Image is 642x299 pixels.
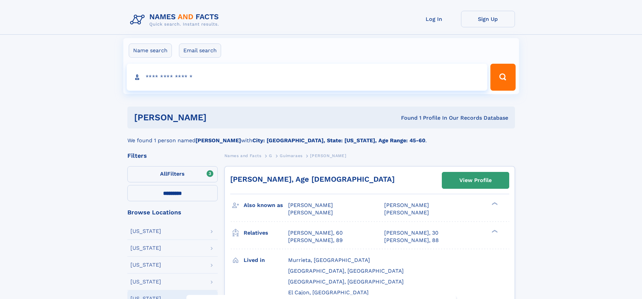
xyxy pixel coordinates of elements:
[459,173,492,188] div: View Profile
[130,262,161,268] div: [US_STATE]
[384,209,429,216] span: [PERSON_NAME]
[127,64,488,91] input: search input
[288,229,343,237] a: [PERSON_NAME], 60
[129,43,172,58] label: Name search
[230,175,395,183] a: [PERSON_NAME], Age [DEMOGRAPHIC_DATA]
[130,279,161,285] div: [US_STATE]
[288,289,369,296] span: El Cajon, [GEOGRAPHIC_DATA]
[195,137,241,144] b: [PERSON_NAME]
[384,237,439,244] a: [PERSON_NAME], 88
[130,229,161,234] div: [US_STATE]
[160,171,167,177] span: All
[304,114,508,122] div: Found 1 Profile In Our Records Database
[130,245,161,251] div: [US_STATE]
[244,227,288,239] h3: Relatives
[269,151,272,160] a: G
[127,11,224,29] img: Logo Names and Facts
[288,209,333,216] span: [PERSON_NAME]
[384,229,438,237] a: [PERSON_NAME], 30
[288,278,404,285] span: [GEOGRAPHIC_DATA], [GEOGRAPHIC_DATA]
[310,153,346,158] span: [PERSON_NAME]
[280,151,302,160] a: Guimaraes
[407,11,461,27] a: Log In
[127,166,218,182] label: Filters
[224,151,262,160] a: Names and Facts
[269,153,272,158] span: G
[490,202,498,206] div: ❯
[461,11,515,27] a: Sign Up
[490,64,515,91] button: Search Button
[288,202,333,208] span: [PERSON_NAME]
[244,200,288,211] h3: Also known as
[179,43,221,58] label: Email search
[127,153,218,159] div: Filters
[442,172,509,188] a: View Profile
[134,113,304,122] h1: [PERSON_NAME]
[490,229,498,233] div: ❯
[280,153,302,158] span: Guimaraes
[127,209,218,215] div: Browse Locations
[252,137,425,144] b: City: [GEOGRAPHIC_DATA], State: [US_STATE], Age Range: 45-60
[288,237,343,244] a: [PERSON_NAME], 89
[288,257,370,263] span: Murrieta, [GEOGRAPHIC_DATA]
[127,128,515,145] div: We found 1 person named with .
[244,255,288,266] h3: Lived in
[288,268,404,274] span: [GEOGRAPHIC_DATA], [GEOGRAPHIC_DATA]
[384,202,429,208] span: [PERSON_NAME]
